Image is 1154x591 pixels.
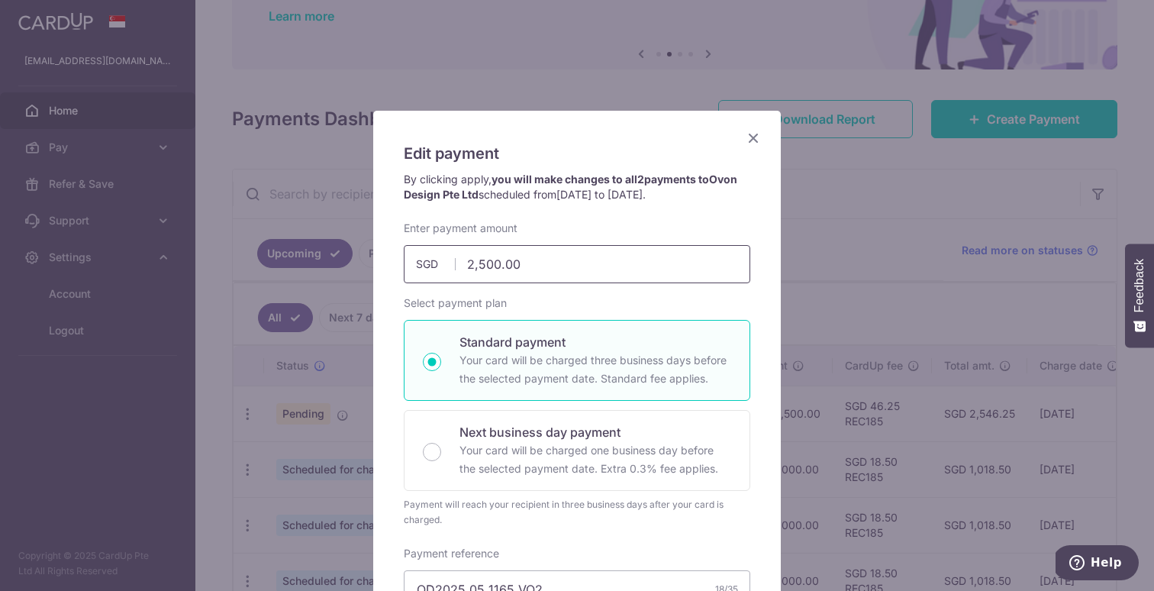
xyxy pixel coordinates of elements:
p: Your card will be charged one business day before the selected payment date. Extra 0.3% fee applies. [459,441,731,478]
strong: you will make changes to all payments to [404,173,737,201]
p: Your card will be charged three business days before the selected payment date. Standard fee appl... [459,351,731,388]
p: Next business day payment [459,423,731,441]
label: Select payment plan [404,295,507,311]
span: Feedback [1133,259,1146,312]
iframe: Opens a widget where you can find more information [1056,545,1139,583]
span: SGD [416,257,456,272]
button: Close [744,129,762,147]
div: Payment will reach your recipient in three business days after your card is charged. [404,497,750,528]
input: 0.00 [404,245,750,283]
span: 2 [637,173,644,186]
label: Payment reference [404,546,499,561]
p: By clicking apply, scheduled from . [404,172,750,202]
button: Feedback - Show survey [1125,244,1154,347]
label: Enter payment amount [404,221,517,236]
p: Standard payment [459,333,731,351]
span: [DATE] to [DATE] [556,188,643,201]
h5: Edit payment [404,141,750,166]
